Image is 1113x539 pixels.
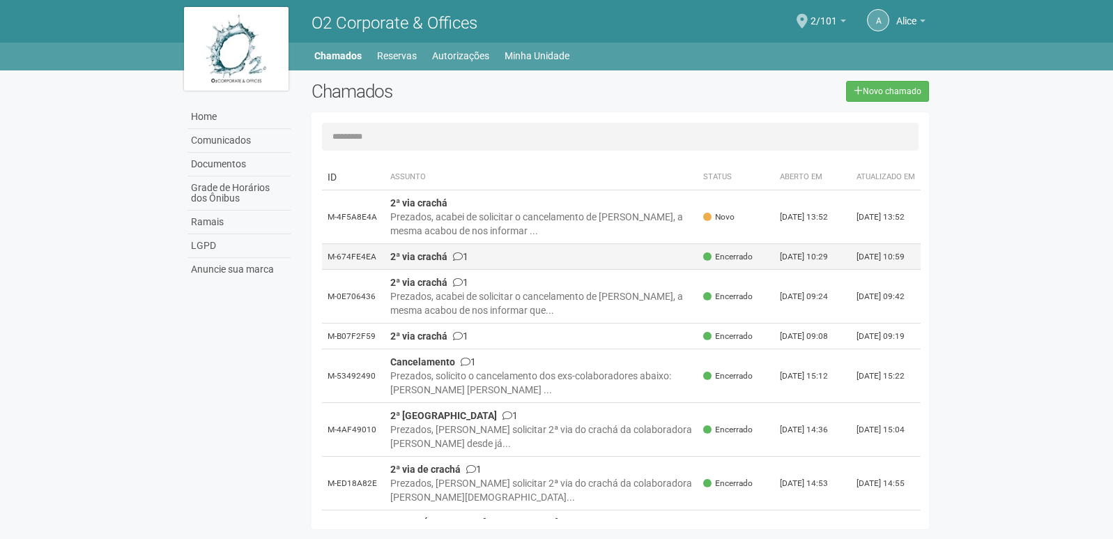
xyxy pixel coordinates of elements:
[453,251,468,262] span: 1
[187,153,291,176] a: Documentos
[322,270,385,324] td: M-0E706436
[322,190,385,244] td: M-4F5A8E4A
[385,165,698,190] th: Assunto
[453,277,468,288] span: 1
[774,349,851,403] td: [DATE] 15:12
[502,410,518,421] span: 1
[390,423,693,450] div: Prezados, [PERSON_NAME] solicitar 2ª via do crachá da colaboradora [PERSON_NAME] desde já...
[461,356,476,367] span: 1
[811,2,837,26] span: 2/101
[564,517,579,529] span: 1
[187,234,291,258] a: LGPD
[322,165,385,190] td: ID
[896,2,916,26] span: Alice
[774,457,851,510] td: [DATE] 14:53
[846,81,929,102] a: Novo chamado
[896,17,926,29] a: Alice
[851,403,921,457] td: [DATE] 15:04
[187,258,291,281] a: Anuncie sua marca
[703,370,753,382] span: Encerrado
[703,291,753,303] span: Encerrado
[187,211,291,234] a: Ramais
[390,356,455,367] strong: Cancelamento
[377,46,417,66] a: Reservas
[390,464,461,475] strong: 2ª via de crachá
[390,517,558,529] strong: CRACHÁ - EVERTON [PERSON_NAME]
[432,46,489,66] a: Autorizações
[184,7,289,91] img: logo.jpg
[703,478,753,489] span: Encerrado
[851,349,921,403] td: [DATE] 15:22
[390,331,447,342] strong: 2ª via crachá
[774,190,851,244] td: [DATE] 13:52
[867,9,889,31] a: A
[703,331,753,342] span: Encerrado
[774,165,851,190] th: Aberto em
[187,129,291,153] a: Comunicados
[851,270,921,324] td: [DATE] 09:42
[505,46,569,66] a: Minha Unidade
[774,244,851,270] td: [DATE] 10:29
[851,165,921,190] th: Atualizado em
[390,251,447,262] strong: 2ª via crachá
[322,349,385,403] td: M-53492490
[851,324,921,349] td: [DATE] 09:19
[322,244,385,270] td: M-674FE4EA
[851,457,921,510] td: [DATE] 14:55
[703,424,753,436] span: Encerrado
[322,324,385,349] td: M-B07F2F59
[322,457,385,510] td: M-ED18A82E
[314,46,362,66] a: Chamados
[390,210,693,238] div: Prezados, acabei de solicitar o cancelamento de [PERSON_NAME], a mesma acabou de nos informar ...
[851,190,921,244] td: [DATE] 13:52
[703,251,753,263] span: Encerrado
[322,403,385,457] td: M-4AF49010
[811,17,846,29] a: 2/101
[390,410,497,421] strong: 2ª [GEOGRAPHIC_DATA]
[312,81,557,102] h2: Chamados
[390,369,693,397] div: Prezados, solicito o cancelamento dos exs-colaboradores abaixo: [PERSON_NAME] [PERSON_NAME] ...
[390,277,447,288] strong: 2ª via crachá
[390,197,447,208] strong: 2ª via crachá
[774,324,851,349] td: [DATE] 09:08
[187,105,291,129] a: Home
[703,211,735,223] span: Novo
[390,289,693,317] div: Prezados, acabei de solicitar o cancelamento de [PERSON_NAME], a mesma acabou de nos informar que...
[774,403,851,457] td: [DATE] 14:36
[187,176,291,211] a: Grade de Horários dos Ônibus
[453,331,468,342] span: 1
[390,476,693,504] div: Prezados, [PERSON_NAME] solicitar 2ª via do crachá da colaboradora [PERSON_NAME][DEMOGRAPHIC_DATA...
[851,244,921,270] td: [DATE] 10:59
[774,270,851,324] td: [DATE] 09:24
[312,13,477,33] span: O2 Corporate & Offices
[698,165,774,190] th: Status
[466,464,482,475] span: 1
